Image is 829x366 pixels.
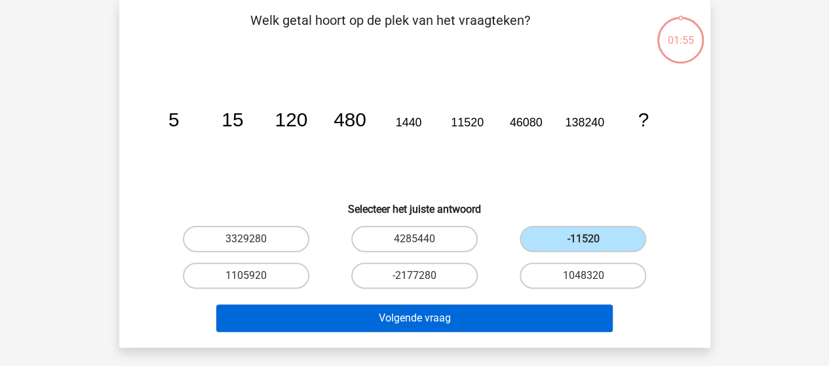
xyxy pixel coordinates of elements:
[140,192,689,215] h6: Selecteer het juiste antwoord
[140,10,640,50] p: Welk getal hoort op de plek van het vraagteken?
[183,263,309,289] label: 1105920
[520,226,646,252] label: -11520
[638,109,649,130] tspan: ?
[222,109,243,130] tspan: 15
[395,116,421,129] tspan: 1440
[183,226,309,252] label: 3329280
[334,109,366,130] tspan: 480
[216,304,613,332] button: Volgende vraag
[351,263,478,289] label: -2177280
[565,116,604,129] tspan: 138240
[168,109,179,130] tspan: 5
[275,109,307,130] tspan: 120
[520,263,646,289] label: 1048320
[656,16,705,48] div: 01:55
[509,116,542,129] tspan: 46080
[451,116,484,129] tspan: 11520
[351,226,478,252] label: 4285440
